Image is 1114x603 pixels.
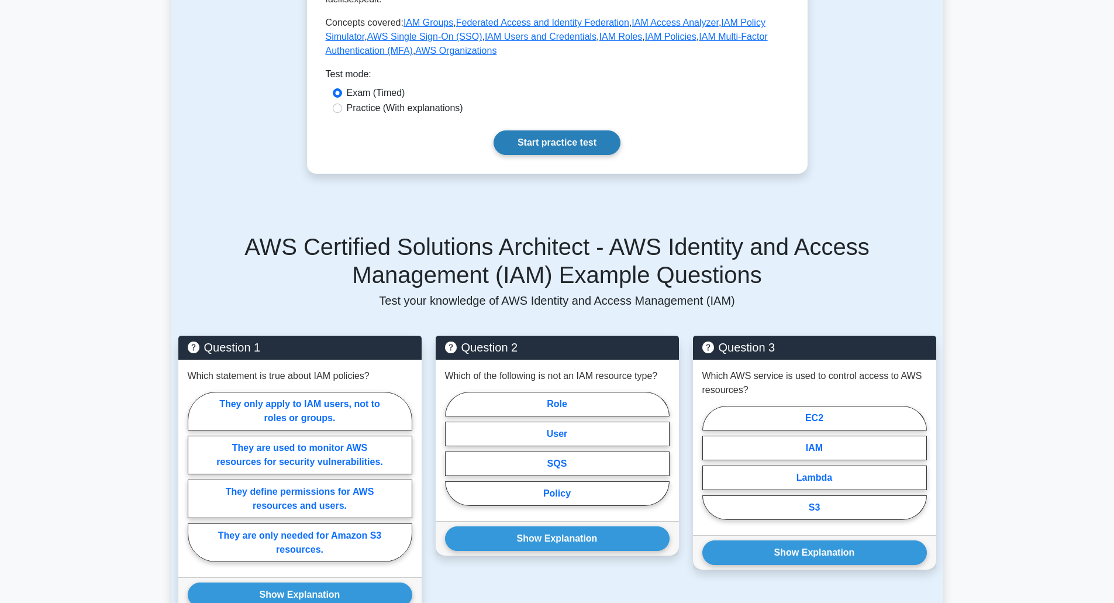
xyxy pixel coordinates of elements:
[494,130,620,155] a: Start practice test
[188,480,412,518] label: They define permissions for AWS resources and users.
[632,18,719,27] a: IAM Access Analyzer
[188,369,370,383] p: Which statement is true about IAM policies?
[485,32,596,42] a: IAM Users and Credentials
[367,32,482,42] a: AWS Single Sign-On (SSO)
[702,406,927,430] label: EC2
[702,436,927,460] label: IAM
[445,481,670,506] label: Policy
[445,392,670,416] label: Role
[456,18,629,27] a: Federated Access and Identity Federation
[645,32,696,42] a: IAM Policies
[599,32,643,42] a: IAM Roles
[445,369,658,383] p: Which of the following is not an IAM resource type?
[347,86,405,100] label: Exam (Timed)
[702,369,927,397] p: Which AWS service is used to control access to AWS resources?
[445,526,670,551] button: Show Explanation
[445,452,670,476] label: SQS
[178,294,936,308] p: Test your knowledge of AWS Identity and Access Management (IAM)
[702,495,927,520] label: S3
[188,523,412,562] label: They are only needed for Amazon S3 resources.
[188,436,412,474] label: They are used to monitor AWS resources for security vulnerabilities.
[188,340,412,354] h5: Question 1
[326,16,789,58] p: Concepts covered: , , , , , , , , ,
[702,540,927,565] button: Show Explanation
[188,392,412,430] label: They only apply to IAM users, not to roles or groups.
[347,101,463,115] label: Practice (With explanations)
[403,18,453,27] a: IAM Groups
[445,340,670,354] h5: Question 2
[702,340,927,354] h5: Question 3
[178,233,936,289] h5: AWS Certified Solutions Architect - AWS Identity and Access Management (IAM) Example Questions
[326,67,789,86] div: Test mode:
[445,422,670,446] label: User
[415,46,496,56] a: AWS Organizations
[702,466,927,490] label: Lambda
